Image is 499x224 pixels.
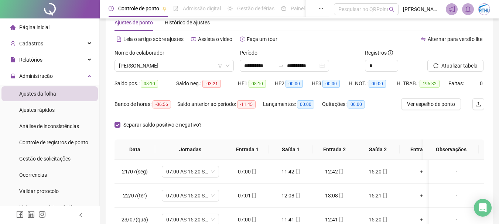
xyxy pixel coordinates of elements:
span: youtube [191,37,196,42]
span: Gestão de férias [237,6,274,11]
div: 07:00 [231,168,263,176]
span: 00:00 [348,100,365,108]
span: Ver espelho de ponto [407,100,455,108]
div: 13:08 [318,192,350,200]
div: 07:00 [231,216,263,224]
div: 15:20 [362,168,394,176]
span: upload [475,101,481,107]
th: Jornadas [155,139,225,160]
div: 07:01 [231,192,263,200]
img: 48594 [479,4,490,15]
span: 08:10 [249,80,266,88]
th: Entrada 1 [225,139,269,160]
span: Histórico de ajustes [165,20,210,25]
span: sun [228,6,233,11]
div: H. TRAB.: [397,79,448,88]
span: mobile [294,169,300,174]
span: mobile [251,217,257,222]
div: - [435,216,478,224]
span: mobile [382,193,387,198]
span: search [389,7,394,12]
span: Validar protocolo [19,188,59,194]
span: bell [465,6,471,13]
span: Link para registro rápido [19,204,75,210]
span: reload [433,63,438,68]
span: 195:32 [420,80,440,88]
span: mobile [382,169,387,174]
span: mobile [294,193,300,198]
th: Entrada 3 [400,139,443,160]
span: Separar saldo positivo e negativo? [120,121,205,129]
div: Banco de horas: [115,100,177,108]
span: Painel do DP [291,6,319,11]
span: 23/07(qua) [122,217,148,223]
span: Gestão de solicitações [19,156,71,162]
div: - [435,192,478,200]
div: HE 2: [275,79,312,88]
label: Período [240,49,262,57]
span: facebook [16,211,24,218]
th: Entrada 2 [312,139,356,160]
span: 07:00 AS 15:20 SEG A SÁBADO [166,190,215,201]
span: 00:00 [297,100,314,108]
span: file-done [173,6,178,11]
span: mobile [338,217,344,222]
th: Saída 2 [356,139,400,160]
div: HE 3: [312,79,349,88]
span: Administração [19,73,53,79]
div: 12:08 [275,192,307,200]
span: Alternar para versão lite [428,36,482,42]
span: to [278,63,284,69]
button: Atualizar tabela [427,60,483,72]
div: H. NOT.: [349,79,397,88]
div: 11:42 [275,168,307,176]
div: Lançamentos: [263,100,322,108]
div: 11:41 [275,216,307,224]
span: Relatórios [19,57,42,63]
div: 15:21 [362,192,394,200]
span: Ajustes da folha [19,91,56,97]
span: 08:10 [141,80,158,88]
span: 00:00 [369,80,386,88]
div: + [406,192,437,200]
span: user-add [10,41,16,46]
th: Data [115,139,155,160]
div: Saldo anterior ao período: [177,100,263,108]
span: Registros [365,49,393,57]
div: 15:20 [362,216,394,224]
span: swap [421,37,426,42]
span: [PERSON_NAME] - ARTHUZO [403,5,441,13]
div: Quitações: [322,100,374,108]
span: Controle de registros de ponto [19,139,88,145]
div: HE 1: [238,79,275,88]
span: ellipsis [318,6,324,11]
span: Leia o artigo sobre ajustes [123,36,184,42]
span: swap-right [278,63,284,69]
span: Análise de inconsistências [19,123,79,129]
span: mobile [338,193,344,198]
span: down [225,63,230,68]
span: mobile [382,217,387,222]
button: Ver espelho de ponto [401,98,461,110]
span: Cadastros [19,41,43,46]
span: file [10,57,16,62]
span: Faltas: [448,80,465,86]
span: filter [218,63,222,68]
span: Assista o vídeo [198,36,232,42]
span: instagram [38,211,46,218]
span: history [240,37,245,42]
th: Saída 1 [269,139,312,160]
div: Saldo pos.: [115,79,176,88]
span: 22/07(ter) [123,193,147,199]
span: PAULO CESAR SANTANA DOS SANTOS [119,60,229,71]
th: Observações [423,139,479,160]
span: -06:56 [153,100,171,108]
span: 0 [480,80,483,86]
span: Controle de ponto [118,6,159,11]
span: left [78,213,83,218]
span: 21/07(seg) [122,169,148,175]
span: 07:00 AS 15:20 SEG A SÁBADO [166,166,215,177]
span: info-circle [388,50,393,55]
span: Ajustes de ponto [115,20,153,25]
div: 12:42 [318,168,350,176]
